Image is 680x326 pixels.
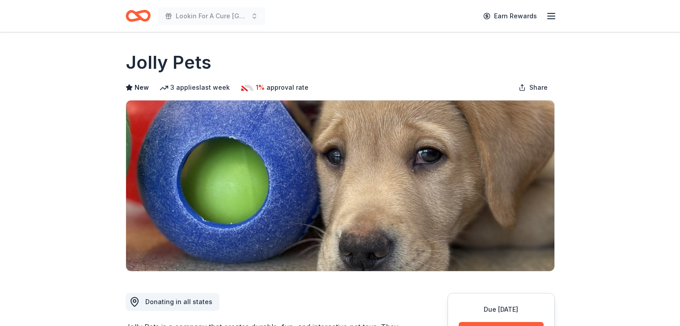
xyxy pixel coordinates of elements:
a: Home [126,5,151,26]
div: 3 applies last week [160,82,230,93]
div: Due [DATE] [459,304,544,315]
span: approval rate [266,82,308,93]
a: Earn Rewards [478,8,542,24]
button: Share [511,79,555,96]
img: Image for Jolly Pets [126,100,554,271]
span: New [135,82,149,93]
span: 1% [256,82,265,93]
span: Donating in all states [145,298,212,305]
h1: Jolly Pets [126,50,211,75]
span: Share [529,82,548,93]
button: Lookin For A Cure [GEOGRAPHIC_DATA] [158,7,265,25]
span: Lookin For A Cure [GEOGRAPHIC_DATA] [176,11,247,21]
